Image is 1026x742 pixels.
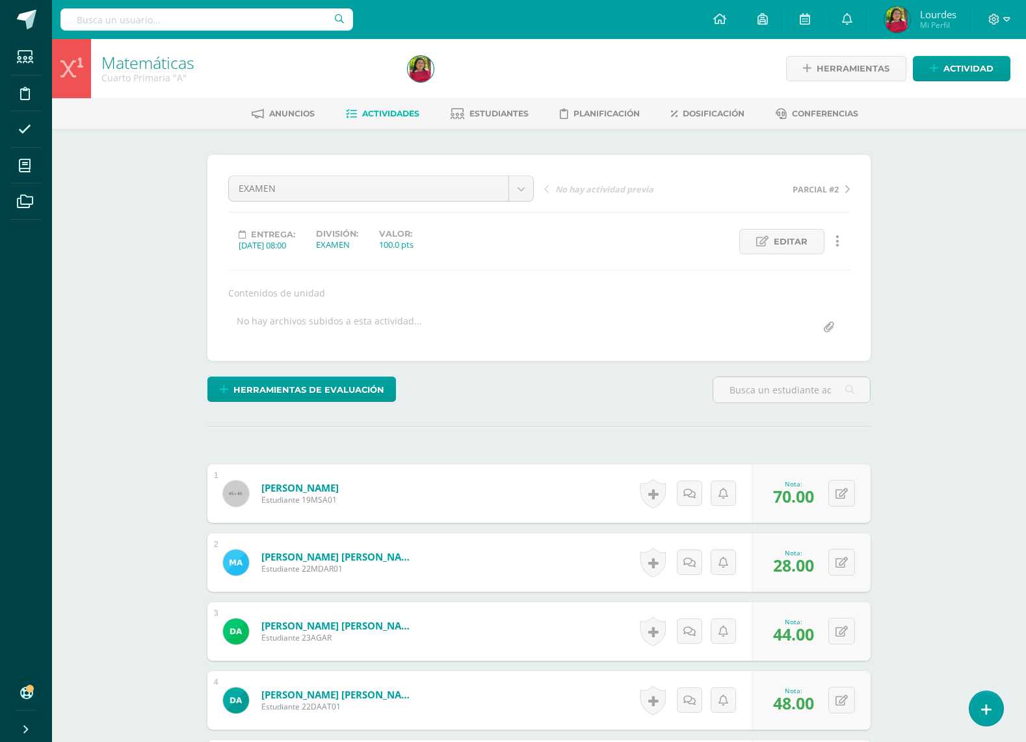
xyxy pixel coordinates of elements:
[786,56,906,81] a: Herramientas
[773,686,814,695] div: Nota:
[555,183,653,195] span: No hay actividad previa
[773,554,814,576] span: 28.00
[207,377,396,402] a: Herramientas de evaluación
[773,617,814,626] div: Nota:
[237,315,422,340] div: No hay archivos subidos a esta actividad...
[261,550,417,563] a: [PERSON_NAME] [PERSON_NAME]
[233,378,384,402] span: Herramientas de evaluación
[817,57,889,81] span: Herramientas
[773,692,814,714] span: 48.00
[884,7,910,33] img: f4b93c984d24729557eb8142701b8c7a.png
[223,481,249,507] img: 45x45
[793,183,839,195] span: PARCIAL #2
[713,377,870,403] input: Busca un estudiante aquí...
[261,481,339,494] a: [PERSON_NAME]
[773,623,814,645] span: 44.00
[560,103,640,124] a: Planificación
[451,103,529,124] a: Estudiantes
[223,550,249,576] img: 70fdec1ff9fa9bcecd9a7bb07fdbd347.png
[346,103,419,124] a: Actividades
[269,109,315,118] span: Anuncios
[261,563,417,574] span: Estudiante 22MDAR01
[379,229,414,239] label: Valor:
[469,109,529,118] span: Estudiantes
[252,103,315,124] a: Anuncios
[943,57,993,81] span: Actividad
[316,239,358,250] div: EXAMEN
[239,239,295,251] div: [DATE] 08:00
[261,701,417,712] span: Estudiante 22DAAT01
[773,485,814,507] span: 70.00
[101,72,392,84] div: Cuarto Primaria 'A'
[239,176,499,201] span: EXAMEN
[223,687,249,713] img: 9a59410e63ae9dd367dc564d937c6dc5.png
[101,51,194,73] a: Matemáticas
[261,494,339,505] span: Estudiante 19MSA01
[697,182,850,195] a: PARCIAL #2
[774,230,808,254] span: Editar
[261,688,417,701] a: [PERSON_NAME] [PERSON_NAME]
[913,56,1010,81] a: Actividad
[60,8,353,31] input: Busca un usuario...
[776,103,858,124] a: Conferencias
[792,109,858,118] span: Conferencias
[773,548,814,557] div: Nota:
[920,20,956,31] span: Mi Perfil
[362,109,419,118] span: Actividades
[379,239,414,250] div: 100.0 pts
[229,176,533,201] a: EXAMEN
[101,53,392,72] h1: Matemáticas
[773,479,814,488] div: Nota:
[920,8,956,21] span: Lourdes
[251,230,295,239] span: Entrega:
[671,103,744,124] a: Dosificación
[573,109,640,118] span: Planificación
[223,287,855,299] div: Contenidos de unidad
[223,618,249,644] img: 3af15d1b765658754795ffcf07e100dd.png
[261,619,417,632] a: [PERSON_NAME] [PERSON_NAME]
[683,109,744,118] span: Dosificación
[408,56,434,82] img: f4b93c984d24729557eb8142701b8c7a.png
[261,632,417,643] span: Estudiante 23AGAR
[316,229,358,239] label: División:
